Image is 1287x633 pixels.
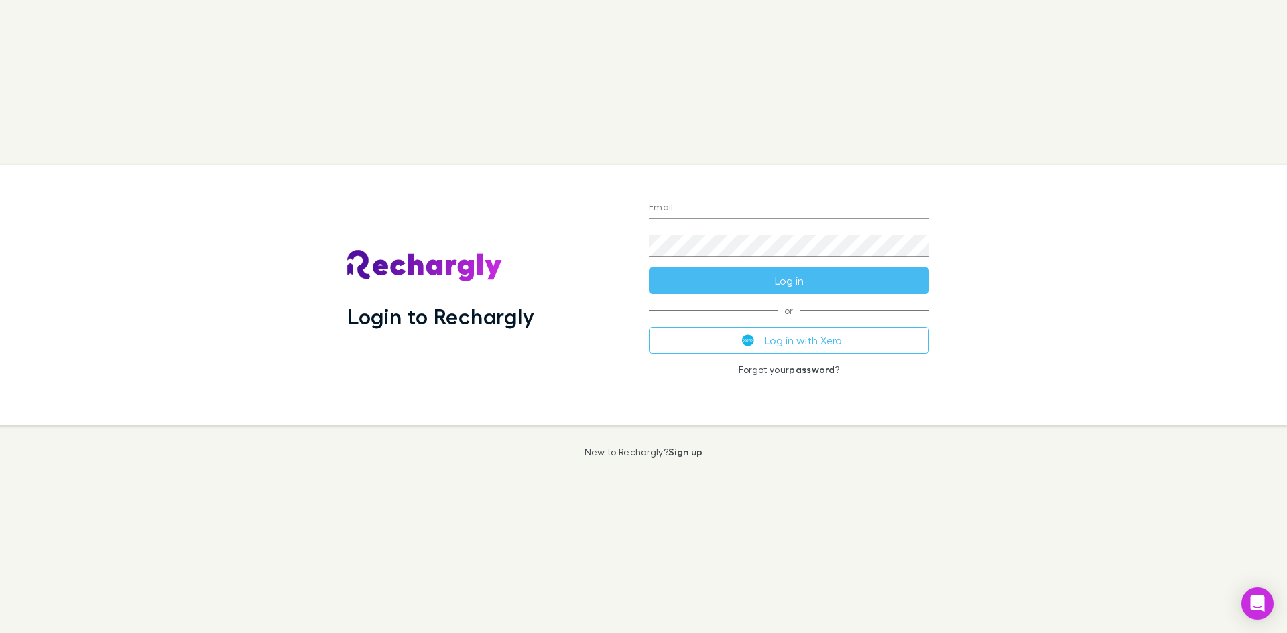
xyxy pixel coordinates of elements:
a: password [789,364,835,375]
h1: Login to Rechargly [347,303,534,329]
div: Open Intercom Messenger [1241,587,1274,620]
img: Xero's logo [742,334,754,346]
img: Rechargly's Logo [347,250,503,282]
p: Forgot your ? [649,364,929,375]
button: Log in with Xero [649,327,929,354]
a: Sign up [668,446,702,458]
button: Log in [649,267,929,294]
p: New to Rechargly? [585,447,703,458]
span: or [649,310,929,311]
